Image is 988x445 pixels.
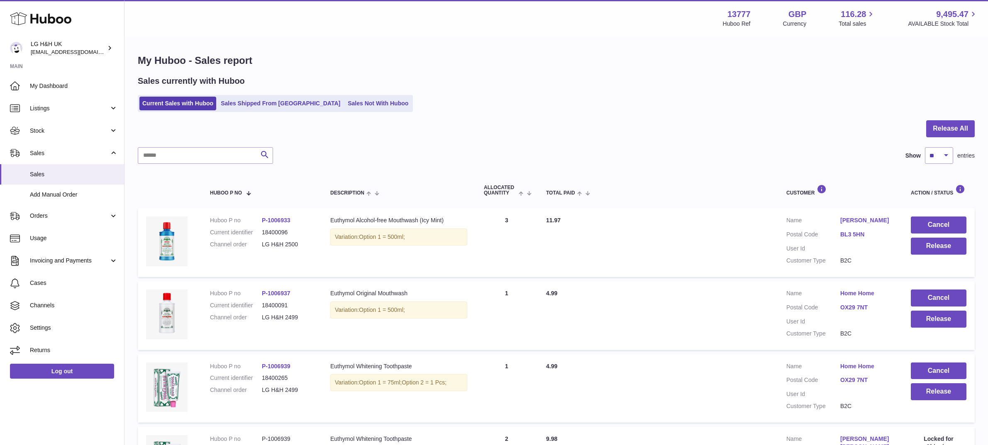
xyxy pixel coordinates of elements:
[210,302,262,309] dt: Current identifier
[476,281,538,350] td: 1
[786,402,840,410] dt: Customer Type
[840,402,894,410] dd: B2C
[262,435,314,443] dd: P-1006939
[936,9,968,20] span: 9,495.47
[138,54,975,67] h1: My Huboo - Sales report
[210,190,242,196] span: Huboo P no
[926,120,975,137] button: Release All
[840,257,894,265] dd: B2C
[30,234,118,242] span: Usage
[905,152,921,160] label: Show
[146,216,188,266] img: Euthymol_Alcohol-free_Mouthwash_Icy_Mint_-Image-2.webp
[330,229,467,246] div: Variation:
[262,217,290,224] a: P-1006933
[911,185,966,196] div: Action / Status
[210,374,262,382] dt: Current identifier
[786,216,840,226] dt: Name
[30,302,118,309] span: Channels
[10,42,22,54] img: veechen@lghnh.co.uk
[262,302,314,309] dd: 18400091
[30,279,118,287] span: Cases
[786,289,840,299] dt: Name
[840,330,894,338] dd: B2C
[359,233,405,240] span: Option 1 = 500ml;
[359,306,405,313] span: Option 1 = 500ml;
[138,75,245,87] h2: Sales currently with Huboo
[911,216,966,233] button: Cancel
[546,290,557,297] span: 4.99
[911,383,966,400] button: Release
[30,191,118,199] span: Add Manual Order
[911,289,966,306] button: Cancel
[262,241,314,248] dd: LG H&H 2500
[262,363,290,370] a: P-1006939
[476,208,538,277] td: 3
[911,238,966,255] button: Release
[840,362,894,370] a: Home Home
[840,289,894,297] a: Home Home
[957,152,975,160] span: entries
[723,20,751,28] div: Huboo Ref
[330,216,467,224] div: Euthymol Alcohol-free Mouthwash (Icy Mint)
[30,127,109,135] span: Stock
[783,20,807,28] div: Currency
[210,229,262,236] dt: Current identifier
[786,362,840,372] dt: Name
[30,346,118,354] span: Returns
[476,354,538,423] td: 1
[786,257,840,265] dt: Customer Type
[330,289,467,297] div: Euthymol Original Mouthwash
[262,290,290,297] a: P-1006937
[402,379,446,386] span: Option 2 = 1 Pcs;
[786,185,894,196] div: Customer
[786,330,840,338] dt: Customer Type
[210,241,262,248] dt: Channel order
[786,245,840,253] dt: User Id
[546,363,557,370] span: 4.99
[31,49,122,55] span: [EMAIL_ADDRESS][DOMAIN_NAME]
[30,170,118,178] span: Sales
[546,217,561,224] span: 11.97
[146,289,188,339] img: Euthymol-Original-Mouthwash-500ml.webp
[218,97,343,110] a: Sales Shipped From [GEOGRAPHIC_DATA]
[788,9,806,20] strong: GBP
[262,374,314,382] dd: 18400265
[210,289,262,297] dt: Huboo P no
[345,97,411,110] a: Sales Not With Huboo
[786,304,840,314] dt: Postal Code
[908,20,978,28] span: AVAILABLE Stock Total
[30,257,109,265] span: Invoicing and Payments
[262,229,314,236] dd: 18400096
[840,304,894,311] a: OX29 7NT
[30,324,118,332] span: Settings
[330,374,467,391] div: Variation:
[786,231,840,241] dt: Postal Code
[727,9,751,20] strong: 13777
[546,190,575,196] span: Total paid
[840,216,894,224] a: [PERSON_NAME]
[330,362,467,370] div: Euthymol Whitening Toothpaste
[30,149,109,157] span: Sales
[911,311,966,328] button: Release
[210,362,262,370] dt: Huboo P no
[786,318,840,326] dt: User Id
[210,435,262,443] dt: Huboo P no
[840,231,894,238] a: BL3 5HN
[839,9,876,28] a: 116.28 Total sales
[10,364,114,379] a: Log out
[786,376,840,386] dt: Postal Code
[840,376,894,384] a: OX29 7NT
[30,212,109,220] span: Orders
[484,185,517,196] span: ALLOCATED Quantity
[330,435,467,443] div: Euthymol Whitening Toothpaste
[841,9,866,20] span: 116.28
[210,314,262,321] dt: Channel order
[210,386,262,394] dt: Channel order
[139,97,216,110] a: Current Sales with Huboo
[330,302,467,319] div: Variation:
[908,9,978,28] a: 9,495.47 AVAILABLE Stock Total
[546,435,557,442] span: 9.98
[146,362,188,412] img: whitening-toothpaste.webp
[911,362,966,379] button: Cancel
[30,105,109,112] span: Listings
